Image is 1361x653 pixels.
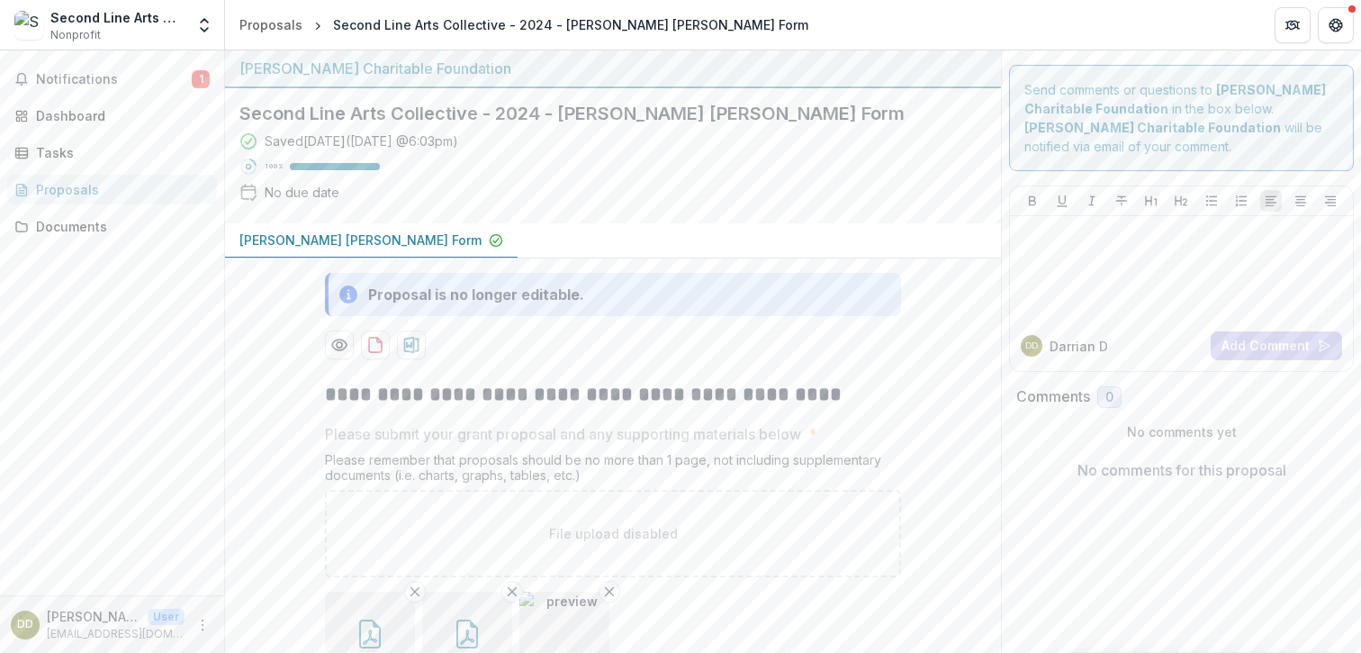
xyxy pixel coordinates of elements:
div: Second Line Arts Collective [50,8,185,27]
p: No comments for this proposal [1077,459,1286,481]
button: Ordered List [1230,190,1252,212]
button: Open entity switcher [192,7,217,43]
button: Align Right [1320,190,1341,212]
h2: Comments [1016,388,1090,405]
span: 1 [192,70,210,88]
div: [PERSON_NAME] Charitable Foundation [239,58,987,79]
nav: breadcrumb [232,12,816,38]
button: Partners [1275,7,1311,43]
button: Notifications1 [7,65,217,94]
a: Proposals [232,12,310,38]
p: 100 % [265,160,283,173]
button: Heading 1 [1140,190,1162,212]
button: Heading 2 [1170,190,1192,212]
div: Proposals [239,15,302,34]
p: [EMAIL_ADDRESS][DOMAIN_NAME] [47,626,185,642]
p: [PERSON_NAME] [PERSON_NAME] Form [239,231,482,249]
div: Proposal is no longer editable. [368,284,584,305]
p: [PERSON_NAME] [47,607,140,626]
div: Proposals [36,180,203,199]
div: Documents [36,217,203,236]
p: Darrian D [1050,337,1108,356]
button: Bullet List [1201,190,1222,212]
div: Dashboard [36,106,203,125]
div: Tasks [36,143,203,162]
button: Remove File [501,581,523,603]
strong: [PERSON_NAME] Charitable Foundation [1024,120,1281,135]
div: No due date [265,183,339,202]
p: User [148,609,185,625]
a: Documents [7,212,217,241]
button: Strike [1111,190,1132,212]
button: Preview 2e38d31b-6cc2-457b-8613-217f69759ba1-0.pdf [325,331,354,359]
img: Second Line Arts Collective [14,11,43,40]
button: Add Comment [1211,331,1342,360]
p: Please submit your grant proposal and any supporting materials below [325,423,801,445]
div: Saved [DATE] ( [DATE] @ 6:03pm ) [265,132,458,150]
button: Align Center [1290,190,1311,212]
div: Send comments or questions to in the box below. will be notified via email of your comment. [1009,65,1354,171]
p: File upload disabled [549,524,678,543]
button: Align Left [1260,190,1282,212]
span: Nonprofit [50,27,101,43]
span: 0 [1105,390,1113,405]
button: download-proposal [361,331,390,359]
a: Dashboard [7,101,217,131]
div: Second Line Arts Collective - 2024 - [PERSON_NAME] [PERSON_NAME] Form [333,15,808,34]
button: Get Help [1318,7,1354,43]
button: Remove File [599,581,620,603]
a: Tasks [7,138,217,168]
button: download-proposal [397,331,426,359]
button: Italicize [1081,190,1103,212]
button: Bold [1022,190,1043,212]
span: Notifications [36,72,192,87]
h2: Second Line Arts Collective - 2024 - [PERSON_NAME] [PERSON_NAME] Form [239,103,958,124]
button: Remove File [404,581,426,603]
p: No comments yet [1016,422,1347,441]
div: Please remember that proposals should be no more than 1 page, not including supplementary documen... [325,452,901,490]
button: Underline [1051,190,1073,212]
div: Darrian Douglas [17,619,33,630]
div: Darrian Douglas [1025,341,1038,350]
a: Proposals [7,175,217,204]
button: More [192,614,213,636]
